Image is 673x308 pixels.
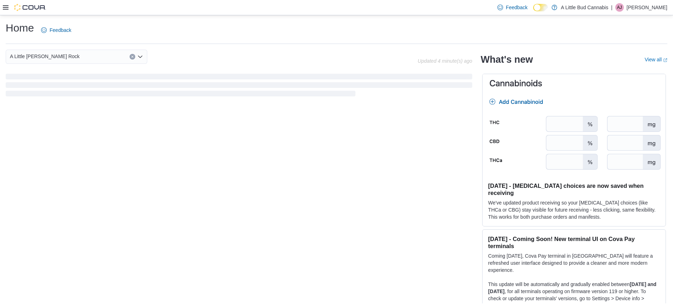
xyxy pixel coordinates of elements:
[488,252,660,274] p: Coming [DATE], Cova Pay terminal in [GEOGRAPHIC_DATA] will feature a refreshed user interface des...
[488,281,656,294] strong: [DATE] and [DATE]
[130,54,135,60] button: Clear input
[418,58,472,64] p: Updated 4 minute(s) ago
[488,199,660,220] p: We've updated product receiving so your [MEDICAL_DATA] choices (like THCa or CBG) stay visible fo...
[533,4,548,11] input: Dark Mode
[627,3,667,12] p: [PERSON_NAME]
[14,4,46,11] img: Cova
[533,11,534,12] span: Dark Mode
[6,75,472,98] span: Loading
[506,4,527,11] span: Feedback
[495,0,530,15] a: Feedback
[488,235,660,250] h3: [DATE] - Coming Soon! New terminal UI on Cova Pay terminals
[50,27,71,34] span: Feedback
[137,54,143,60] button: Open list of options
[611,3,612,12] p: |
[561,3,608,12] p: A Little Bud Cannabis
[617,3,622,12] span: AJ
[645,57,667,62] a: View allExternal link
[663,58,667,62] svg: External link
[6,21,34,35] h1: Home
[10,52,80,61] span: A Little [PERSON_NAME] Rock
[481,54,533,65] h2: What's new
[38,23,74,37] a: Feedback
[488,182,660,196] h3: [DATE] - [MEDICAL_DATA] choices are now saved when receiving
[615,3,624,12] div: Amanda Joselin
